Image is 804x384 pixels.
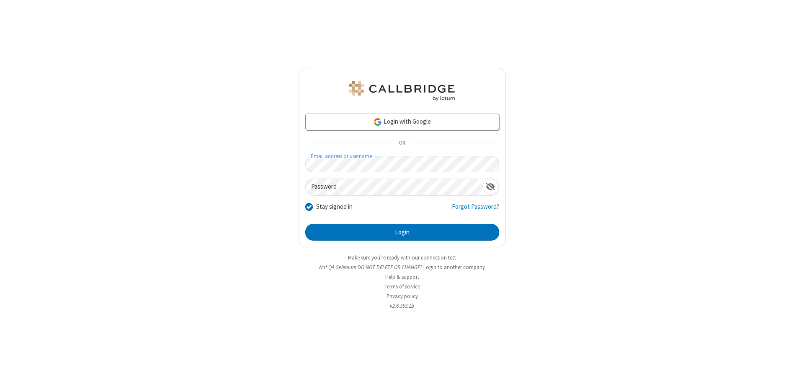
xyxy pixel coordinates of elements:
img: google-icon.png [373,117,382,127]
div: Show password [482,179,499,195]
label: Stay signed in [316,202,353,212]
a: Terms of service [384,283,420,290]
a: Login with Google [305,114,499,130]
li: Not QA Selenium DO NOT DELETE OR CHANGE? [299,263,506,271]
span: OR [395,138,409,149]
a: Make sure you're ready with our connection test [348,254,456,261]
button: Login [305,224,499,241]
li: v2.6.353.1b [299,302,506,310]
a: Help & support [385,273,419,280]
input: Password [306,179,482,195]
a: Privacy policy [387,293,418,300]
button: Login to another company [423,263,485,271]
img: QA Selenium DO NOT DELETE OR CHANGE [348,81,456,101]
a: Forgot Password? [452,202,499,218]
input: Email address or username [305,156,499,172]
